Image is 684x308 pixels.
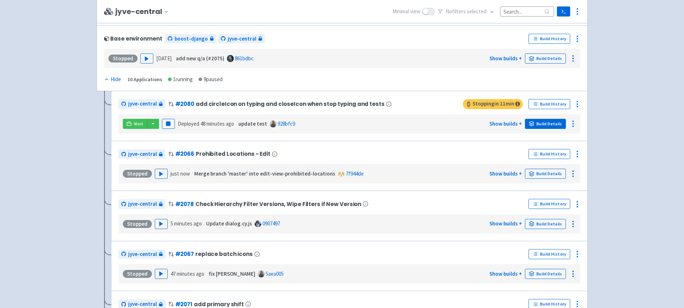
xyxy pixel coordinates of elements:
button: Play [155,169,168,179]
strong: Merge branch 'master' into edit-view-prohibited-locations [194,170,335,177]
button: Play [155,219,168,229]
button: Play [140,53,153,64]
span: jyve-central [128,100,157,108]
button: Pause [162,119,175,129]
a: Build History [529,34,570,44]
a: 928bfc9 [278,120,295,127]
span: selected [467,8,487,15]
a: jyve-central [118,149,166,159]
div: Hide [104,75,121,84]
time: 5 minutes ago [171,220,202,227]
strong: Update dialog.cy.js [206,220,252,227]
a: Visit [123,119,147,129]
span: replace batch icons [195,251,253,257]
a: Build Details [525,169,566,179]
time: just now [171,170,190,177]
span: add primary shift [194,301,244,307]
button: Hide [104,75,122,84]
a: Build Details [525,119,566,129]
span: jyve-central [228,35,256,43]
span: Check Hierarchy Filter Versions, Wipe Filters if New Version [195,201,361,207]
time: [DATE] [156,55,172,62]
a: #2067 [175,250,194,258]
div: Base environment [104,36,162,42]
span: No filter s [446,8,487,16]
div: Stopped [123,270,152,278]
a: Show builds + [489,170,522,177]
span: jyve-central [128,250,157,258]
time: 47 minutes ago [171,270,204,277]
div: 9 paused [199,75,223,84]
a: jyve-central [118,99,166,109]
span: boost-django [175,35,208,43]
span: add circleIcon on typing and closeIcon when stop typing and tests [196,101,385,107]
a: #2066 [175,150,194,158]
span: jyve-central [128,200,157,208]
div: Stopped [123,220,152,228]
button: Play [155,269,168,279]
a: Show builds + [489,55,522,62]
a: Show builds + [489,120,522,127]
a: Build History [529,149,570,159]
a: 0907497 [262,220,280,227]
div: 1 running [168,75,193,84]
strong: add new q/a (#2075) [176,55,224,62]
strong: update test [238,120,267,127]
a: boost-django [165,34,217,44]
a: Build Details [525,53,566,64]
time: 48 minutes ago [200,120,234,127]
a: Build History [529,99,570,109]
a: Build History [529,249,570,259]
input: Search... [500,6,554,16]
a: Build History [529,199,570,209]
span: Visit [134,121,143,127]
button: jyve-central [115,8,171,16]
span: Minimal view [392,8,420,16]
a: 861bdbc [235,55,253,62]
a: 5aea005 [266,270,284,277]
span: Prohibited Locations - Edit [196,151,270,157]
a: #2080 [175,100,194,108]
a: Show builds + [489,220,522,227]
a: Build Details [525,219,566,229]
a: Show builds + [489,270,522,277]
a: jyve-central [118,199,166,209]
div: 10 Applications [127,75,162,84]
a: 7f944de [346,170,364,177]
div: Stopped [108,55,138,62]
a: Build Details [525,269,566,279]
div: Stopped [123,170,152,178]
a: #2078 [175,200,194,208]
a: jyve-central [218,34,265,44]
span: jyve-central [128,150,157,158]
a: jyve-central [118,249,166,259]
a: Terminal [557,6,570,17]
a: #2071 [175,300,192,308]
span: Stopping in 11 min [463,99,523,109]
span: Deployed [178,120,234,127]
strong: fix [PERSON_NAME] [209,270,255,277]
